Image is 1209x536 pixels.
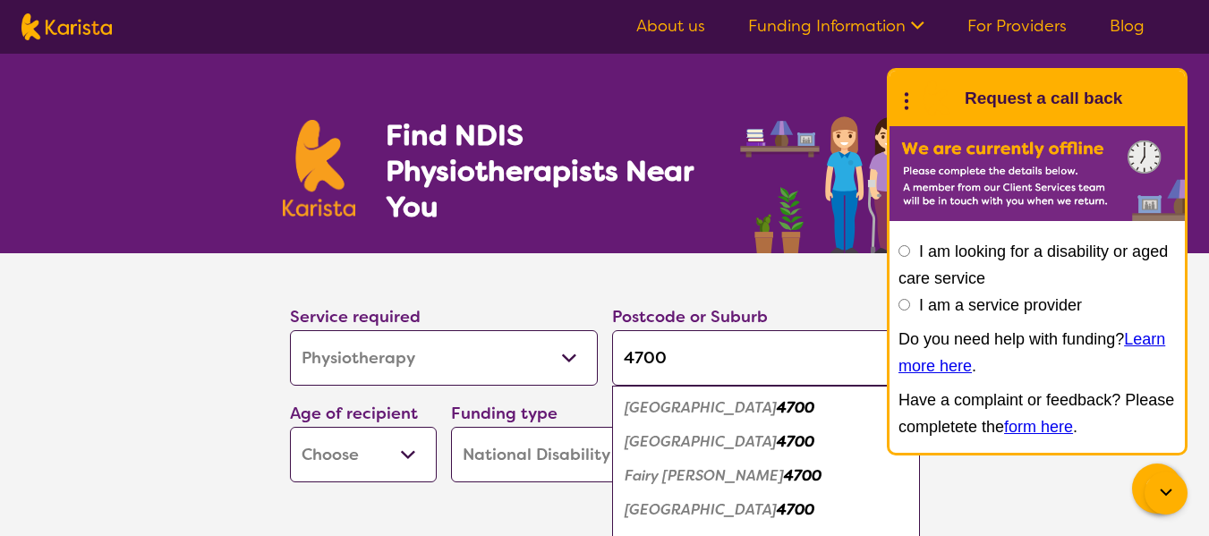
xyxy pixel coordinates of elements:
em: 4700 [777,432,814,451]
em: 4700 [784,466,822,485]
a: form here [1004,418,1073,436]
em: [GEOGRAPHIC_DATA] [625,500,777,519]
label: I am looking for a disability or aged care service [898,242,1168,287]
h1: Request a call back [965,85,1122,112]
em: 4700 [777,398,814,417]
img: Karista [918,81,954,116]
input: Type [612,330,920,386]
img: Karista logo [283,120,356,217]
label: Age of recipient [290,403,418,424]
img: Karista logo [21,13,112,40]
p: Do you need help with funding? . [898,326,1176,379]
label: Service required [290,306,421,328]
div: Allenstown 4700 [621,391,911,425]
div: Fairy Bower 4700 [621,459,911,493]
label: Postcode or Suburb [612,306,768,328]
a: Funding Information [748,15,924,37]
em: 4700 [777,500,814,519]
p: Have a complaint or feedback? Please completete the . [898,387,1176,440]
em: Fairy [PERSON_NAME] [625,466,784,485]
h1: Find NDIS Physiotherapists Near You [386,117,717,225]
a: Blog [1110,15,1145,37]
label: I am a service provider [919,296,1082,314]
img: physiotherapy [735,97,926,253]
em: [GEOGRAPHIC_DATA] [625,432,777,451]
img: Karista offline chat form to request call back [890,126,1185,221]
button: Channel Menu [1132,464,1182,514]
a: For Providers [967,15,1067,37]
a: About us [636,15,705,37]
div: Great Keppel Island 4700 [621,493,911,527]
em: [GEOGRAPHIC_DATA] [625,398,777,417]
label: Funding type [451,403,558,424]
div: Depot Hill 4700 [621,425,911,459]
